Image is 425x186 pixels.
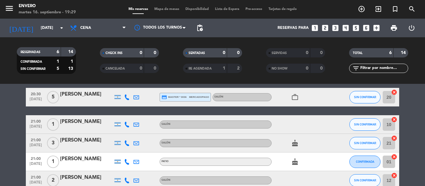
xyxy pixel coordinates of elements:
[391,5,399,13] i: turned_in_not
[342,24,350,32] i: looks_4
[19,9,76,16] div: martes 16. septiembre - 19:29
[105,67,125,70] span: CANCELADA
[5,4,14,13] i: menu
[401,51,407,55] strong: 14
[105,52,123,55] span: CHECK INS
[28,117,44,125] span: 21:00
[354,179,376,182] span: SIN CONFIRMAR
[352,65,360,72] i: filter_list
[140,66,142,70] strong: 0
[47,137,59,149] span: 3
[161,179,170,181] span: Salón
[331,24,339,32] i: looks_3
[349,91,381,103] button: SIN CONFIRMAR
[182,7,212,11] span: Disponibilidad
[320,66,324,70] strong: 0
[349,156,381,168] button: CONFIRMADA
[237,51,241,55] strong: 0
[151,7,182,11] span: Mapa de mesas
[189,67,212,70] span: RE AGENDADA
[291,139,299,147] i: cake
[349,137,381,149] button: SIN CONFIRMAR
[214,96,223,98] span: Salón
[237,66,241,70] strong: 2
[391,154,397,160] i: cancel
[60,155,113,163] div: [PERSON_NAME]
[375,5,382,13] i: exit_to_app
[60,136,113,144] div: [PERSON_NAME]
[265,7,300,11] span: Tarjetas de regalo
[28,90,44,97] span: 20:30
[161,123,170,125] span: Salón
[403,19,420,37] div: LOG OUT
[71,59,74,64] strong: 1
[223,66,225,70] strong: 1
[390,24,398,32] span: print
[306,66,308,70] strong: 0
[311,24,319,32] i: looks_one
[68,66,74,71] strong: 13
[291,158,299,166] i: cake
[349,118,381,131] button: SIN CONFIRMAR
[60,90,113,98] div: [PERSON_NAME]
[391,89,397,95] i: cancel
[161,142,170,144] span: Salón
[196,24,203,32] span: pending_actions
[358,5,365,13] i: add_circle_outline
[291,93,299,101] i: work_outline
[272,67,287,70] span: NO SHOW
[272,52,287,55] span: SERVIDAS
[28,97,44,104] span: [DATE]
[5,4,14,15] button: menu
[21,51,40,54] span: RESERVADAS
[28,143,44,150] span: [DATE]
[28,173,44,180] span: 21:00
[354,141,376,145] span: SIN CONFIRMAR
[28,125,44,132] span: [DATE]
[21,67,45,70] span: SIN CONFIRMAR
[57,59,59,64] strong: 1
[352,24,360,32] i: looks_5
[154,66,157,70] strong: 0
[360,65,408,72] input: Filtrar por nombre...
[372,24,381,32] i: add_box
[408,24,415,32] i: power_settings_new
[47,91,59,103] span: 5
[28,162,44,169] span: [DATE]
[161,160,169,163] span: Patio
[356,160,374,163] span: CONFIRMADA
[140,51,142,55] strong: 0
[5,21,38,35] i: [DATE]
[28,155,44,162] span: 21:00
[58,24,65,32] i: arrow_drop_down
[321,24,329,32] i: looks_two
[189,95,209,99] span: mercadopago
[242,7,265,11] span: Pre-acceso
[57,50,59,54] strong: 6
[391,135,397,141] i: cancel
[19,3,76,9] div: Envero
[354,123,376,126] span: SIN CONFIRMAR
[161,94,187,100] span: master * 0036
[391,116,397,123] i: cancel
[80,26,91,30] span: Cena
[389,51,392,55] strong: 6
[68,50,74,54] strong: 14
[408,5,416,13] i: search
[353,52,362,55] span: TOTAL
[60,174,113,182] div: [PERSON_NAME]
[278,26,309,30] span: Reservas para
[57,66,59,71] strong: 5
[391,172,397,179] i: cancel
[320,51,324,55] strong: 0
[354,95,376,99] span: SIN CONFIRMAR
[125,7,151,11] span: Mis reservas
[47,118,59,131] span: 1
[189,52,205,55] span: SENTADAS
[362,24,370,32] i: looks_6
[60,118,113,126] div: [PERSON_NAME]
[212,7,242,11] span: Lista de Espera
[161,94,167,100] i: credit_card
[223,51,225,55] strong: 0
[28,136,44,143] span: 21:00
